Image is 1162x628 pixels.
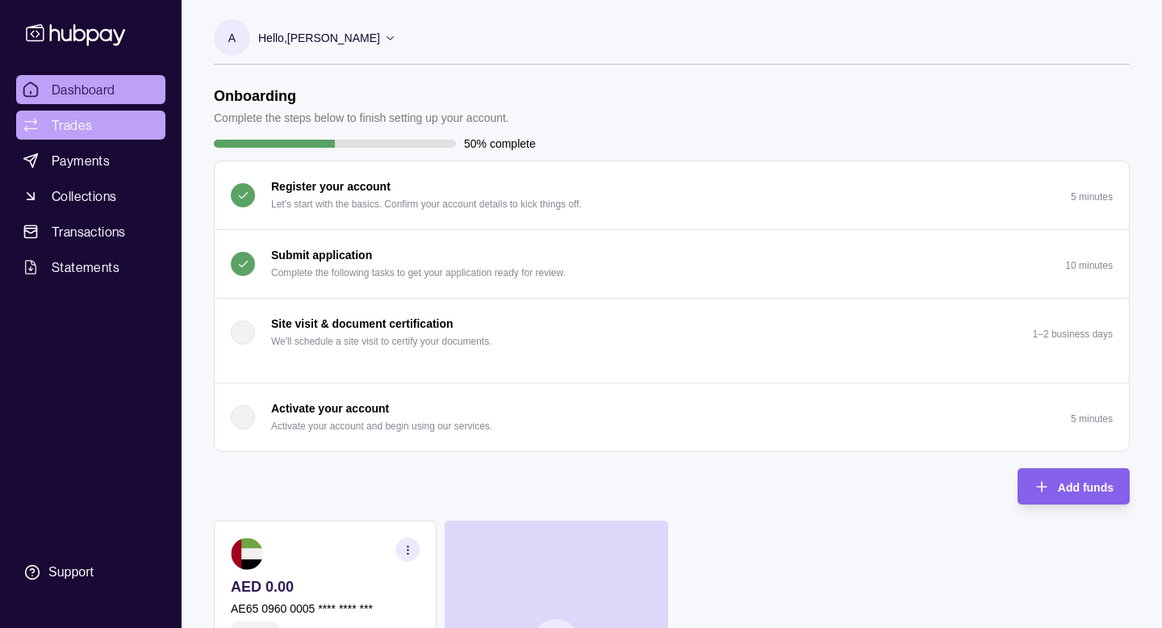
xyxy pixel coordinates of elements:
span: Statements [52,257,119,277]
span: Add funds [1058,481,1114,494]
p: 1–2 business days [1033,329,1113,340]
button: Submit application Complete the following tasks to get your application ready for review.10 minutes [215,230,1129,298]
p: Let's start with the basics. Confirm your account details to kick things off. [271,195,582,213]
img: ae [231,538,263,570]
p: Register your account [271,178,391,195]
button: Site visit & document certification We'll schedule a site visit to certify your documents.1–2 bus... [215,299,1129,366]
button: Activate your account Activate your account and begin using our services.5 minutes [215,383,1129,451]
a: Transactions [16,217,165,246]
span: Trades [52,115,92,135]
a: Trades [16,111,165,140]
span: Dashboard [52,80,115,99]
span: Payments [52,151,110,170]
p: Activate your account [271,400,389,417]
p: Site visit & document certification [271,315,454,333]
a: Payments [16,146,165,175]
p: A [228,29,236,47]
p: Activate your account and begin using our services. [271,417,492,435]
p: AED 0.00 [231,578,420,596]
a: Collections [16,182,165,211]
span: Transactions [52,222,126,241]
p: Submit application [271,246,372,264]
p: 10 minutes [1065,260,1113,271]
p: Complete the following tasks to get your application ready for review. [271,264,566,282]
button: Add funds [1018,468,1130,504]
h1: Onboarding [214,87,509,105]
div: Site visit & document certification We'll schedule a site visit to certify your documents.1–2 bus... [215,366,1129,383]
p: 5 minutes [1071,191,1113,203]
a: Support [16,555,165,589]
p: 5 minutes [1071,413,1113,425]
button: Register your account Let's start with the basics. Confirm your account details to kick things of... [215,161,1129,229]
div: Support [48,563,94,581]
a: Dashboard [16,75,165,104]
p: Hello, [PERSON_NAME] [258,29,380,47]
p: 50% complete [464,135,536,153]
a: Statements [16,253,165,282]
p: Complete the steps below to finish setting up your account. [214,109,509,127]
p: We'll schedule a site visit to certify your documents. [271,333,492,350]
span: Collections [52,186,116,206]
